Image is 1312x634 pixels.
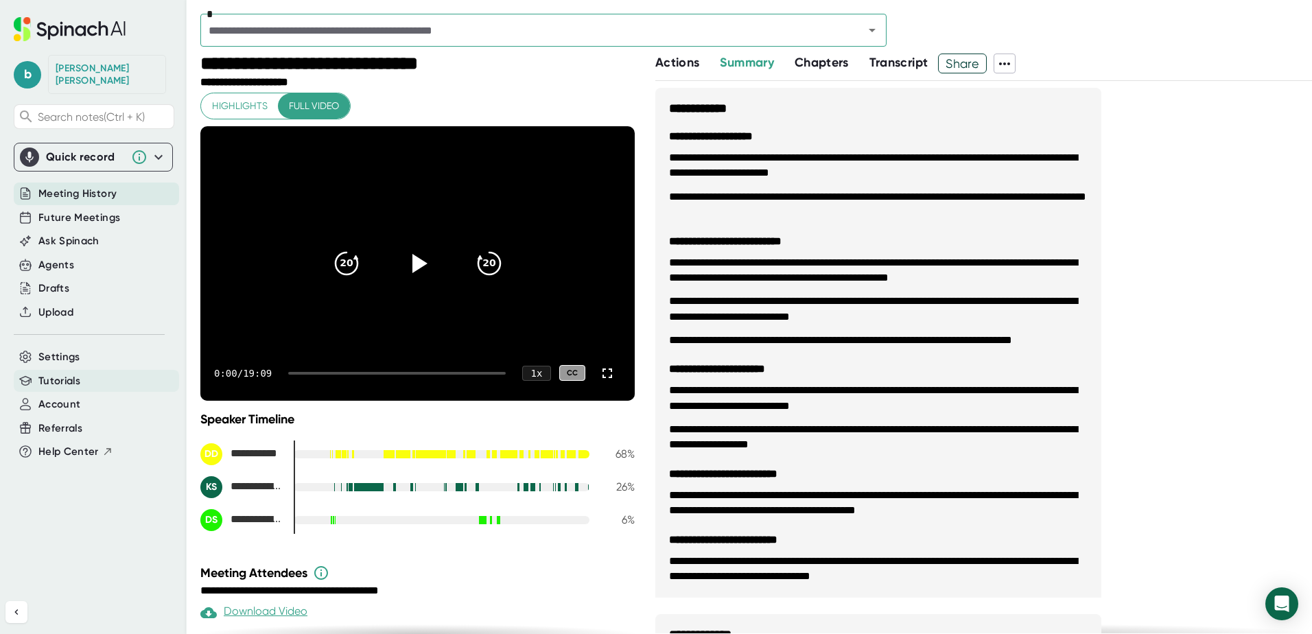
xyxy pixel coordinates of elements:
[200,476,222,498] div: KS
[938,54,987,73] button: Share
[214,368,272,379] div: 0:00 / 19:09
[869,55,928,70] span: Transcript
[200,509,222,531] div: DS
[38,349,80,365] button: Settings
[38,421,82,436] button: Referrals
[46,150,124,164] div: Quick record
[200,443,283,465] div: David Dietz
[38,186,117,202] button: Meeting History
[38,257,74,273] button: Agents
[38,210,120,226] button: Future Meetings
[559,365,585,381] div: CC
[212,97,268,115] span: Highlights
[939,51,986,75] span: Share
[795,54,849,72] button: Chapters
[38,233,99,249] button: Ask Spinach
[720,54,773,72] button: Summary
[795,55,849,70] span: Chapters
[14,61,41,89] span: b
[38,444,99,460] span: Help Center
[38,444,113,460] button: Help Center
[38,305,73,320] button: Upload
[38,281,69,296] button: Drafts
[600,447,635,460] div: 68 %
[56,62,159,86] div: Byron Smith
[655,54,699,72] button: Actions
[278,93,350,119] button: Full video
[600,513,635,526] div: 6 %
[600,480,635,493] div: 26 %
[200,476,283,498] div: Kayla Stanley
[655,55,699,70] span: Actions
[200,604,307,621] div: Download Video
[200,443,222,465] div: DD
[863,21,882,40] button: Open
[200,565,638,581] div: Meeting Attendees
[38,110,170,124] span: Search notes (Ctrl + K)
[869,54,928,72] button: Transcript
[289,97,339,115] span: Full video
[720,55,773,70] span: Summary
[1265,587,1298,620] div: Open Intercom Messenger
[522,366,551,381] div: 1 x
[5,601,27,623] button: Collapse sidebar
[38,397,80,412] button: Account
[20,143,167,171] div: Quick record
[200,412,635,427] div: Speaker Timeline
[201,93,279,119] button: Highlights
[38,373,80,389] button: Tutorials
[200,509,283,531] div: Darien Sandifer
